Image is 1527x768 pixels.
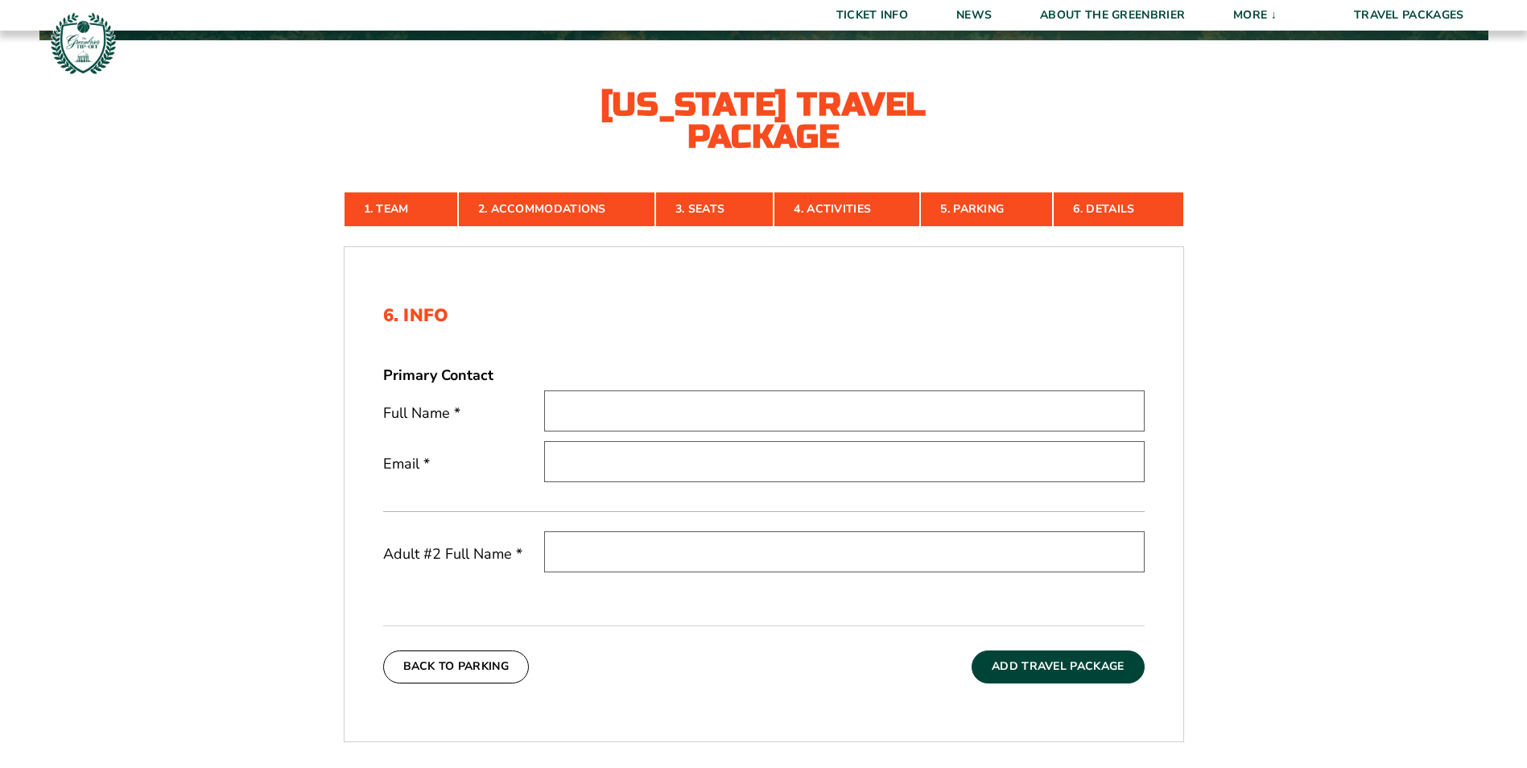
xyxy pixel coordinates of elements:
[48,8,118,78] img: Greenbrier Tip-Off
[774,192,920,227] a: 4. Activities
[458,192,655,227] a: 2. Accommodations
[383,365,493,386] strong: Primary Contact
[383,454,544,474] label: Email *
[920,192,1053,227] a: 5. Parking
[587,89,941,153] h2: [US_STATE] Travel Package
[972,650,1144,683] button: Add Travel Package
[383,650,530,683] button: Back To Parking
[344,192,458,227] a: 1. Team
[655,192,774,227] a: 3. Seats
[383,403,544,423] label: Full Name *
[383,544,544,564] label: Adult #2 Full Name *
[383,305,1145,326] h2: 6. Info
